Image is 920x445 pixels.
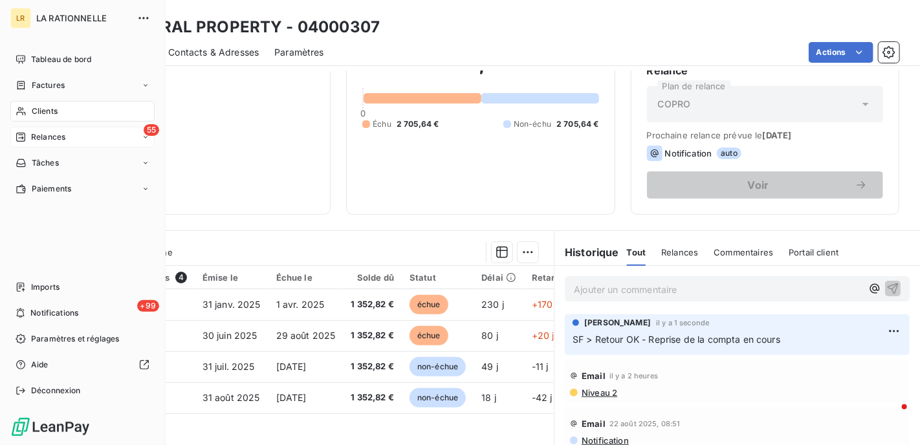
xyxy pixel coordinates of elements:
span: 30 juin 2025 [203,330,257,341]
span: 2 705,64 € [556,118,599,130]
span: Email [582,371,606,381]
span: 31 août 2025 [203,392,260,403]
span: [PERSON_NAME] [584,317,651,329]
span: 49 j [481,361,498,372]
span: -42 j [532,392,553,403]
span: non-échue [410,388,466,407]
span: LA RATIONNELLE [36,13,129,23]
span: Paiements [32,183,71,195]
div: LR [10,8,31,28]
span: Paramètres [274,46,324,59]
div: Solde dû [351,272,394,283]
div: Émise le [203,272,261,283]
span: Portail client [789,247,838,257]
span: 31 juil. 2025 [203,361,255,372]
span: échue [410,326,448,345]
span: Factures [32,80,65,91]
a: Aide [10,354,155,375]
span: Tableau de bord [31,54,91,65]
span: 4 [175,272,187,283]
span: +99 [137,300,159,312]
span: il y a 1 seconde [656,319,709,327]
span: Prochaine relance prévue le [647,130,883,140]
span: Notifications [30,307,78,319]
img: Logo LeanPay [10,417,91,437]
button: Actions [809,42,873,63]
div: Délai [481,272,516,283]
span: non-échue [410,357,466,376]
span: 1 352,82 € [351,298,394,311]
span: 22 août 2025, 08:51 [609,420,681,428]
span: Niveau 2 [580,387,617,398]
span: 55 [144,124,159,136]
span: Déconnexion [31,385,81,396]
span: Tout [627,247,646,257]
span: Contacts & Adresses [168,46,259,59]
span: il y a 2 heures [609,372,658,380]
span: 1 352,82 € [351,391,394,404]
span: Paramètres et réglages [31,333,119,345]
h3: QUADRAL PROPERTY - 04000307 [114,16,380,39]
button: Voir [647,171,883,199]
span: 0 [360,108,366,118]
div: Échue le [276,272,336,283]
h6: Historique [554,244,619,260]
span: -11 j [532,361,549,372]
span: 2 705,64 € [397,118,439,130]
span: auto [717,147,741,159]
span: Non-échu [514,118,551,130]
span: Imports [31,281,60,293]
span: SF > Retour OK - Reprise de la compta en cours [573,334,780,345]
span: +20 j [532,330,554,341]
iframe: Intercom live chat [876,401,907,432]
span: échue [410,295,448,314]
span: 31 janv. 2025 [203,299,261,310]
span: 18 j [481,392,496,403]
span: [DATE] [763,130,792,140]
span: 80 j [481,330,498,341]
span: Échu [373,118,391,130]
div: Retard [532,272,573,283]
span: Voir [663,180,855,190]
span: 1 352,82 € [351,360,394,373]
span: Relances [661,247,698,257]
div: Statut [410,272,466,283]
span: Relances [31,131,65,143]
span: Clients [32,105,58,117]
span: [DATE] [276,392,307,403]
span: 1 352,82 € [351,329,394,342]
span: 1 avr. 2025 [276,299,325,310]
span: COPRO [658,98,691,111]
span: 29 août 2025 [276,330,336,341]
span: Email [582,418,606,429]
span: [DATE] [276,361,307,372]
span: Notification [665,148,712,158]
span: 230 j [481,299,504,310]
span: Tâches [32,157,59,169]
span: Commentaires [714,247,773,257]
span: Aide [31,359,49,371]
span: +170 j [532,299,558,310]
